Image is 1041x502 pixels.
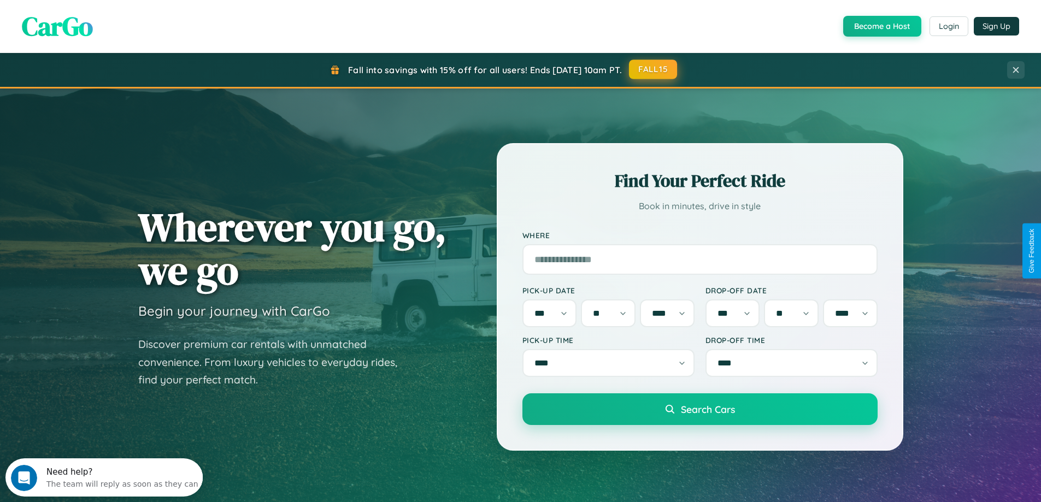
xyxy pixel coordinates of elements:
[4,4,203,34] div: Open Intercom Messenger
[41,18,193,29] div: The team will reply as soon as they can
[705,286,878,295] label: Drop-off Date
[522,231,878,240] label: Where
[629,60,677,79] button: FALL15
[138,335,411,389] p: Discover premium car rentals with unmatched convenience. From luxury vehicles to everyday rides, ...
[681,403,735,415] span: Search Cars
[348,64,622,75] span: Fall into savings with 15% off for all users! Ends [DATE] 10am PT.
[41,9,193,18] div: Need help?
[522,198,878,214] p: Book in minutes, drive in style
[522,169,878,193] h2: Find Your Perfect Ride
[522,286,695,295] label: Pick-up Date
[22,8,93,44] span: CarGo
[705,335,878,345] label: Drop-off Time
[522,335,695,345] label: Pick-up Time
[5,458,203,497] iframe: Intercom live chat discovery launcher
[974,17,1019,36] button: Sign Up
[138,205,446,292] h1: Wherever you go, we go
[522,393,878,425] button: Search Cars
[843,16,921,37] button: Become a Host
[138,303,330,319] h3: Begin your journey with CarGo
[1028,229,1036,273] div: Give Feedback
[930,16,968,36] button: Login
[11,465,37,491] iframe: Intercom live chat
